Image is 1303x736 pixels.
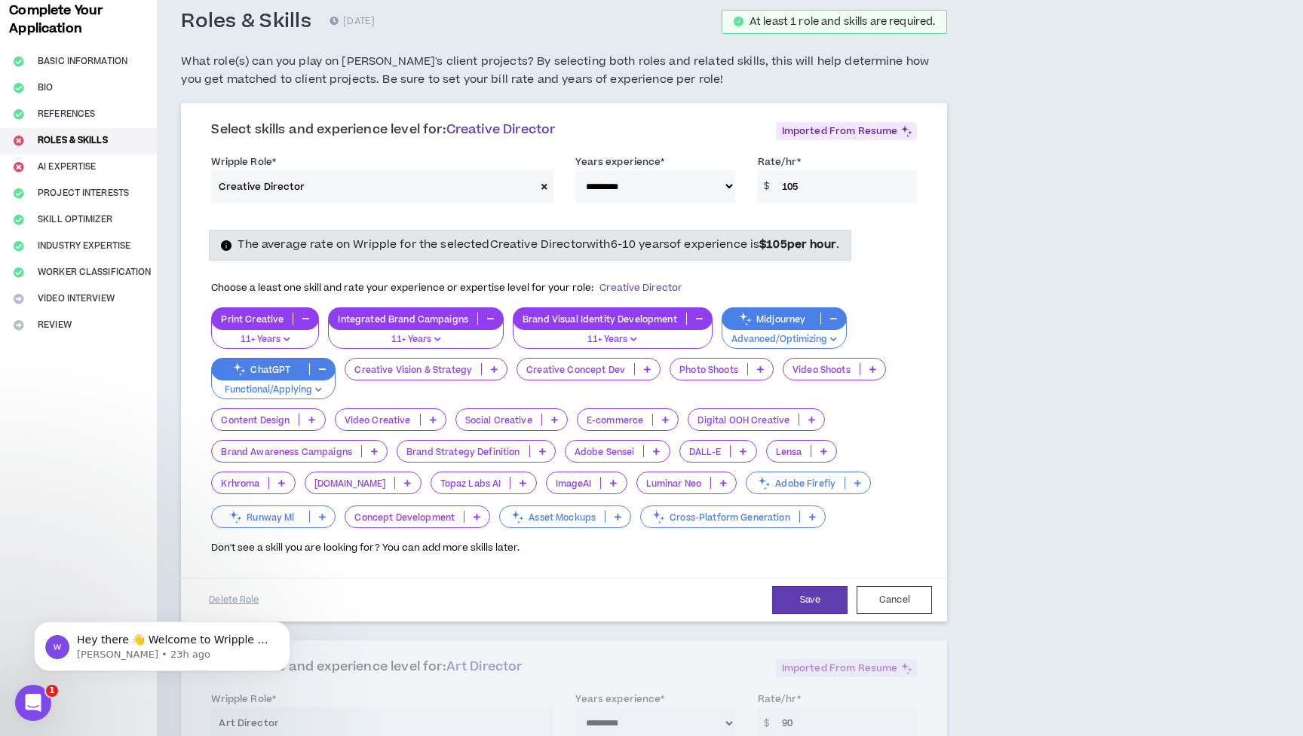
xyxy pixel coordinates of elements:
p: Integrated Brand Campaigns [329,313,477,325]
label: Wripple Role [211,150,276,174]
p: Functional/Applying [221,383,326,397]
p: Runway Ml [212,512,309,523]
span: Choose a least one skill and rate your experience or expertise level for your role: [211,281,682,295]
button: Cancel [857,586,932,614]
h3: Complete Your Application [3,2,154,38]
button: 11+ Years [211,320,319,349]
p: Cross-Platform Generation [641,512,799,523]
p: ImageAI [547,478,601,489]
label: Years experience [575,150,664,174]
p: Concept Development [345,512,464,523]
input: (e.g. User Experience, Visual & UI, Technical PM, etc.) [211,170,535,203]
p: Digital OOH Creative [688,414,799,426]
div: At least 1 role and skills are required. [750,17,936,27]
button: 11+ Years [513,320,713,349]
span: Creative Director [446,121,556,139]
p: Photo Shoots [670,364,747,375]
span: Don't see a skill you are looking for? You can add more skills later. [211,541,520,554]
p: Adobe Firefly [747,478,845,489]
iframe: Intercom live chat [15,685,51,721]
p: Krhroma [212,478,268,489]
p: Video Creative [336,414,420,426]
p: Brand Visual Identity Development [514,313,686,325]
p: 11+ Years [523,333,703,347]
span: info-circle [221,240,231,251]
p: Midjourney [722,313,820,325]
span: 1 [46,685,58,697]
p: DALL-E [680,446,731,457]
p: Imported From Resume [776,122,918,140]
p: Video Shoots [783,364,860,375]
p: Creative Vision & Strategy [345,364,481,375]
h5: What role(s) can you play on [PERSON_NAME]'s client projects? By selecting both roles and related... [181,53,947,89]
span: Creative Director [599,281,682,295]
label: Rate/hr [758,150,801,174]
p: ChatGPT [212,364,309,375]
span: check-circle [734,17,743,26]
p: 11+ Years [338,333,494,347]
p: Content Design [212,414,299,426]
p: Social Creative [456,414,541,426]
span: Select skills and experience level for: [211,121,555,139]
p: Creative Concept Dev [517,364,634,375]
span: The average rate on Wripple for the selected Creative Director with 6-10 years of experience is . [238,237,839,252]
p: Luminar Neo [637,478,711,489]
h3: Roles & Skills [181,9,311,35]
span: $ [758,170,775,203]
button: Functional/Applying [211,371,336,399]
button: Delete Role [196,587,271,613]
p: Advanced/Optimizing [731,333,837,347]
p: Brand Awareness Campaigns [212,446,361,457]
p: Lensa [767,446,811,457]
button: 11+ Years [328,320,504,349]
strong: $ 105 per hour [759,237,836,252]
p: Adobe Sensei [566,446,644,457]
p: Asset Mockups [500,512,605,523]
input: Ex. $75 [774,170,917,203]
p: E-commerce [578,414,652,426]
iframe: Intercom notifications message [11,590,313,695]
p: Brand Strategy Definition [397,446,529,457]
p: [DOMAIN_NAME] [305,478,395,489]
p: [DATE] [330,14,375,29]
p: 11+ Years [221,333,309,347]
button: Save [772,586,848,614]
p: Print Creative [212,313,293,325]
button: Advanced/Optimizing [722,320,847,349]
p: Topaz Labs AI [431,478,510,489]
